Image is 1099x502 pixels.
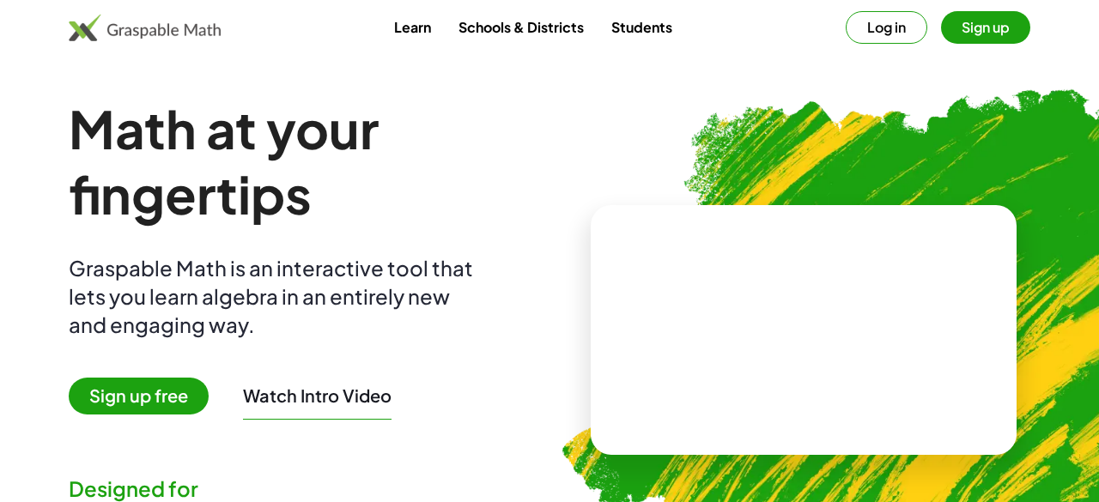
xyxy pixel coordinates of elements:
[380,11,445,43] a: Learn
[69,254,481,339] div: Graspable Math is an interactive tool that lets you learn algebra in an entirely new and engaging...
[243,384,392,407] button: Watch Intro Video
[69,96,522,227] h1: Math at your fingertips
[69,378,209,414] span: Sign up free
[675,265,932,394] video: What is this? This is dynamic math notation. Dynamic math notation plays a central role in how Gr...
[598,11,686,43] a: Students
[941,11,1030,44] button: Sign up
[445,11,598,43] a: Schools & Districts
[846,11,927,44] button: Log in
